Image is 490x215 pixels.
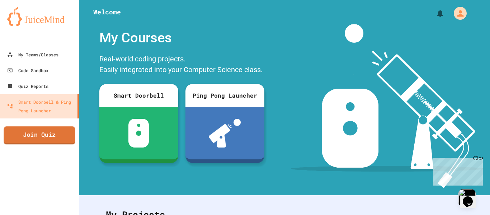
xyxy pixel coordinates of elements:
img: logo-orange.svg [7,7,72,26]
div: Smart Doorbell [99,84,178,107]
img: ppl-with-ball.png [209,119,241,148]
img: banner-image-my-projects.png [291,24,483,188]
img: sdb-white.svg [128,119,149,148]
div: Chat with us now!Close [3,3,50,46]
div: Code Sandbox [7,66,48,75]
div: My Courses [96,24,268,52]
div: Smart Doorbell & Ping Pong Launcher [7,98,75,115]
iframe: chat widget [460,186,483,208]
div: My Notifications [423,7,446,19]
div: Real-world coding projects. Easily integrated into your Computer Science class. [96,52,268,79]
div: My Teams/Classes [7,50,58,59]
a: Join Quiz [4,126,75,144]
div: Ping Pong Launcher [185,84,264,107]
iframe: chat widget [430,155,483,186]
div: My Account [446,5,468,22]
div: Quiz Reports [7,82,48,90]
